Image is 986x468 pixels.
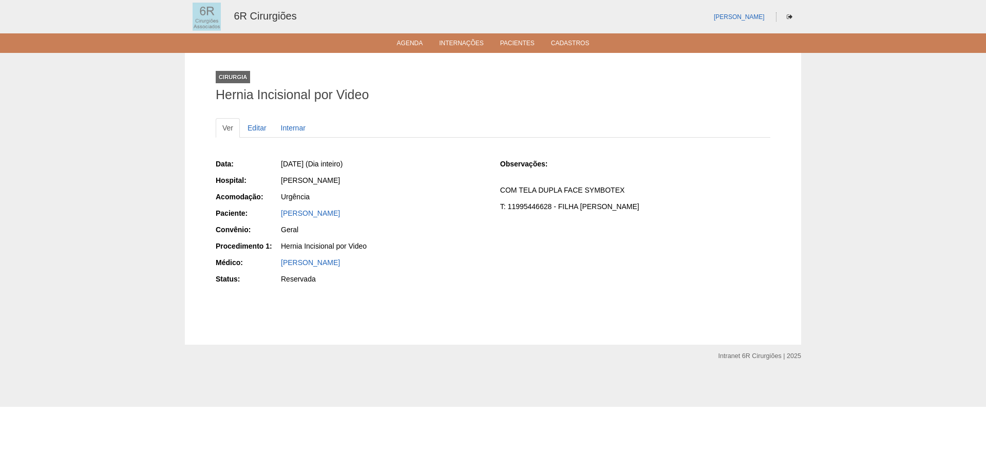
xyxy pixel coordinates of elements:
[397,40,423,50] a: Agenda
[281,209,340,217] a: [PERSON_NAME]
[714,13,765,21] a: [PERSON_NAME]
[551,40,590,50] a: Cadastros
[274,118,312,138] a: Internar
[500,40,535,50] a: Pacientes
[216,274,280,284] div: Status:
[216,159,280,169] div: Data:
[281,160,343,168] span: [DATE] (Dia inteiro)
[281,258,340,267] a: [PERSON_NAME]
[500,185,770,195] p: COM TELA DUPLA FACE SYMBOTEX
[718,351,801,361] div: Intranet 6R Cirurgiões | 2025
[500,202,770,212] p: T: 11995446628 - FILHA [PERSON_NAME]
[439,40,484,50] a: Internações
[216,192,280,202] div: Acomodação:
[216,224,280,235] div: Convênio:
[281,192,486,202] div: Urgência
[500,159,564,169] div: Observações:
[281,241,486,251] div: Hernia Incisional por Video
[216,208,280,218] div: Paciente:
[216,175,280,185] div: Hospital:
[216,88,770,101] h1: Hernia Incisional por Video
[216,71,250,83] div: Cirurgia
[216,118,240,138] a: Ver
[281,274,486,284] div: Reservada
[234,10,296,22] a: 6R Cirurgiões
[216,241,280,251] div: Procedimento 1:
[216,257,280,268] div: Médico:
[281,224,486,235] div: Geral
[241,118,273,138] a: Editar
[281,175,486,185] div: [PERSON_NAME]
[787,14,792,20] i: Sair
